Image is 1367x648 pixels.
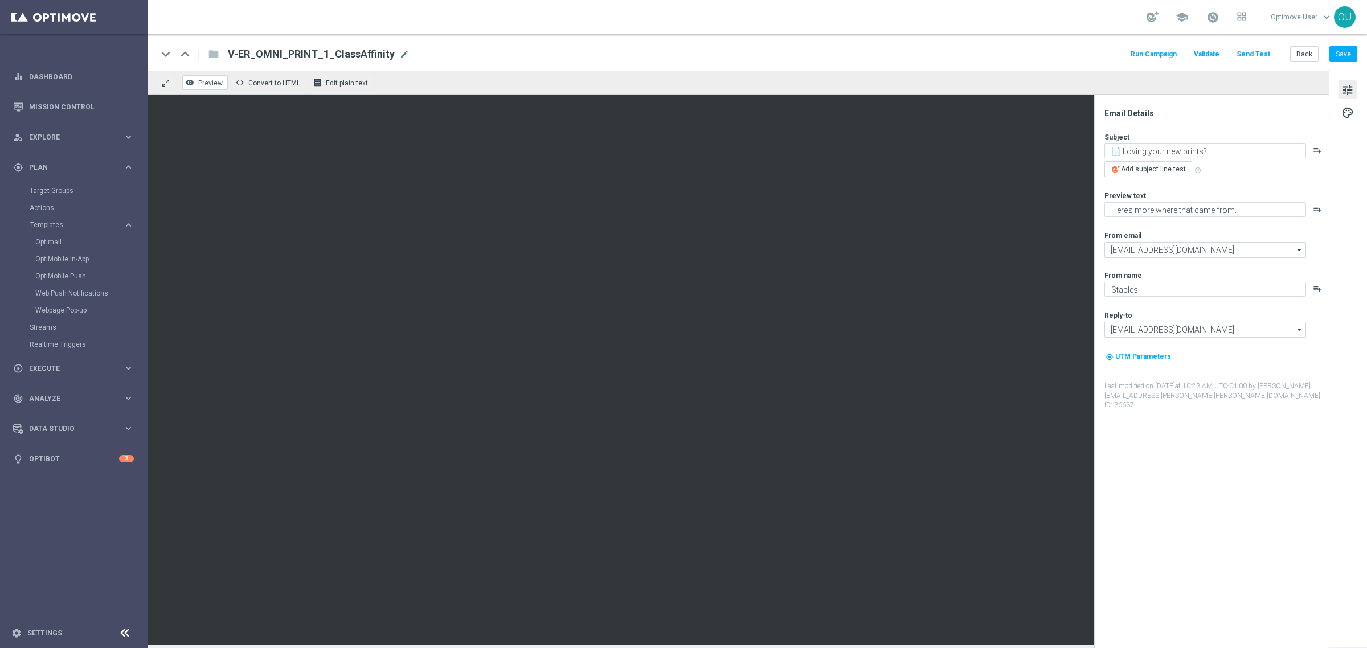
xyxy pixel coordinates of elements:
i: arrow_drop_down [1294,322,1305,337]
div: Dashboard [13,61,134,92]
a: Mission Control [29,92,134,122]
div: OU [1334,6,1356,28]
div: Realtime Triggers [30,336,147,353]
a: Webpage Pop-up [35,306,118,315]
div: OptiMobile Push [35,268,147,285]
div: Templates [30,216,147,319]
button: Save [1329,46,1357,62]
div: Explore [13,132,123,142]
span: Convert to HTML [248,79,300,87]
button: Add subject line test [1104,161,1192,177]
button: equalizer Dashboard [13,72,134,81]
div: Web Push Notifications [35,285,147,302]
label: Subject [1104,133,1129,142]
button: remove_red_eye Preview [182,75,228,90]
span: Explore [29,134,123,141]
button: receipt Edit plain text [310,75,373,90]
a: Target Groups [30,186,118,195]
label: From email [1104,231,1141,240]
button: playlist_add [1313,204,1322,214]
div: Execute [13,363,123,374]
div: track_changes Analyze keyboard_arrow_right [13,394,134,403]
a: Web Push Notifications [35,289,118,298]
i: keyboard_arrow_right [123,393,134,404]
button: play_circle_outline Execute keyboard_arrow_right [13,364,134,373]
button: tune [1339,80,1357,99]
i: arrow_drop_down [1294,243,1305,257]
input: Select [1104,242,1306,258]
i: receipt [313,78,322,87]
button: gps_fixed Plan keyboard_arrow_right [13,163,134,172]
a: Dashboard [29,61,134,92]
a: Optibot [29,444,119,474]
div: Data Studio [13,424,123,434]
span: Plan [29,164,123,171]
i: settings [11,628,22,638]
div: Streams [30,319,147,336]
i: keyboard_arrow_right [123,423,134,434]
a: Streams [30,323,118,332]
span: V-ER_OMNI_PRINT_1_ClassAffinity [228,47,395,61]
i: keyboard_arrow_right [123,132,134,142]
button: Data Studio keyboard_arrow_right [13,424,134,433]
i: track_changes [13,393,23,404]
label: Reply-to [1104,311,1132,320]
a: OptiMobile Push [35,272,118,281]
span: palette [1341,105,1354,120]
span: Data Studio [29,425,123,432]
input: Select [1104,322,1306,338]
img: optiGenie.svg [1112,165,1120,173]
div: OptiMobile In-App [35,251,147,268]
span: Templates [30,222,112,228]
div: Optibot [13,444,134,474]
button: playlist_add [1313,284,1322,293]
button: Back [1290,46,1319,62]
i: lightbulb [13,454,23,464]
div: Target Groups [30,182,147,199]
div: Webpage Pop-up [35,302,147,319]
i: keyboard_arrow_right [123,363,134,374]
a: Optimove Userkeyboard_arrow_down [1270,9,1334,26]
label: Last modified on [DATE] at 10:23 AM UTC-04:00 by [PERSON_NAME][EMAIL_ADDRESS][PERSON_NAME][PERSON... [1104,382,1328,410]
span: help_outline [1194,167,1201,174]
button: playlist_add [1313,146,1322,155]
div: Analyze [13,393,123,404]
button: lightbulb Optibot 3 [13,454,134,464]
div: Templates [30,222,123,228]
a: Actions [30,203,118,212]
div: Plan [13,162,123,173]
div: Email Details [1104,108,1328,118]
label: Preview text [1104,191,1146,200]
span: mode_edit [399,49,410,59]
span: keyboard_arrow_down [1320,11,1333,23]
span: Add subject line test [1121,165,1186,173]
i: keyboard_arrow_right [123,220,134,231]
span: UTM Parameters [1115,352,1171,360]
i: keyboard_arrow_right [123,162,134,173]
button: person_search Explore keyboard_arrow_right [13,133,134,142]
div: Actions [30,199,147,216]
a: OptiMobile In-App [35,255,118,264]
i: equalizer [13,72,23,82]
i: play_circle_outline [13,363,23,374]
div: 3 [119,455,134,462]
i: gps_fixed [13,162,23,173]
button: Send Test [1235,47,1272,62]
div: Templates keyboard_arrow_right [30,220,134,229]
button: code Convert to HTML [232,75,305,90]
i: person_search [13,132,23,142]
div: Optimail [35,233,147,251]
span: Edit plain text [326,79,368,87]
label: From name [1104,271,1142,280]
span: code [235,78,244,87]
i: my_location [1106,353,1114,361]
button: my_location UTM Parameters [1104,350,1172,363]
button: Mission Control [13,102,134,112]
a: Settings [27,630,62,637]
